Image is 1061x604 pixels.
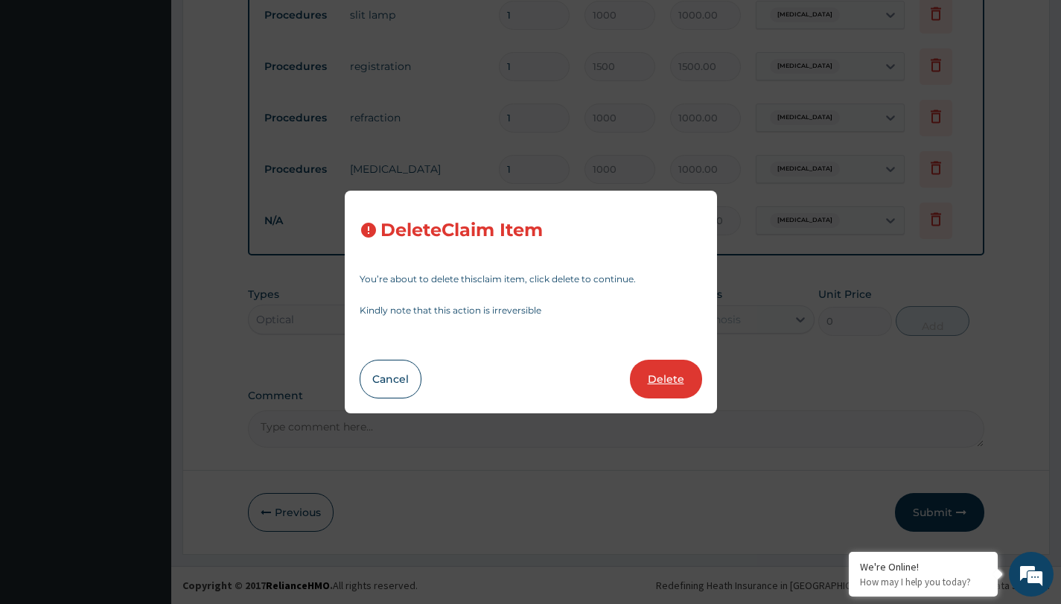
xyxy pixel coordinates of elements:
[77,83,250,103] div: Chat with us now
[86,188,205,338] span: We're online!
[244,7,280,43] div: Minimize live chat window
[360,360,421,398] button: Cancel
[7,407,284,459] textarea: Type your message and hit 'Enter'
[860,560,987,573] div: We're Online!
[380,220,543,241] h3: Delete Claim Item
[630,360,702,398] button: Delete
[360,306,702,315] p: Kindly note that this action is irreversible
[28,74,60,112] img: d_794563401_company_1708531726252_794563401
[860,576,987,588] p: How may I help you today?
[360,275,702,284] p: You’re about to delete this claim item , click delete to continue.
